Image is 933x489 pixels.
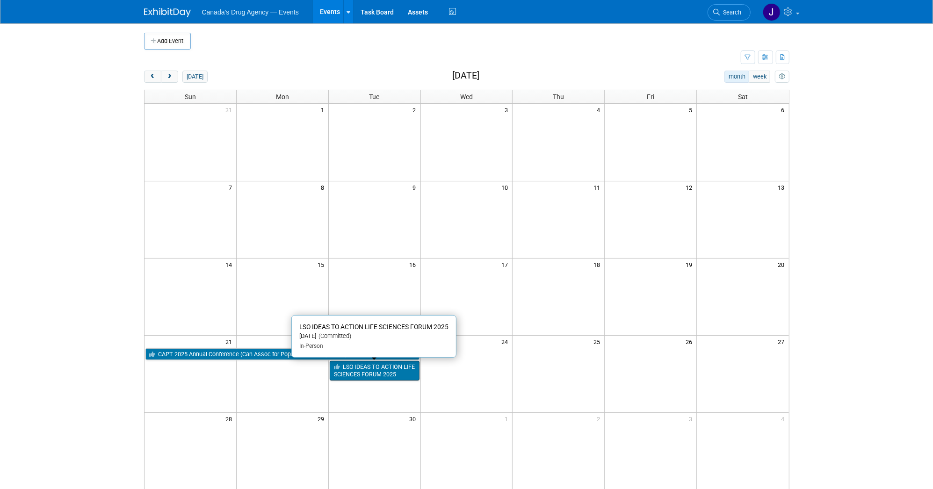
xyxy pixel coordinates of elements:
[412,181,420,193] span: 9
[202,8,299,16] span: Canada's Drug Agency — Events
[593,336,604,347] span: 25
[596,413,604,424] span: 2
[777,336,789,347] span: 27
[185,93,196,101] span: Sun
[777,259,789,270] span: 20
[685,259,696,270] span: 19
[460,93,473,101] span: Wed
[316,332,351,339] span: (Committed)
[144,8,191,17] img: ExhibitDay
[409,259,420,270] span: 16
[224,259,236,270] span: 14
[228,181,236,193] span: 7
[749,71,770,83] button: week
[777,181,789,193] span: 13
[775,71,789,83] button: myCustomButton
[781,413,789,424] span: 4
[320,104,328,115] span: 1
[409,413,420,424] span: 30
[145,348,419,360] a: CAPT 2025 Annual Conference (Can Assoc for Population Therapeutics)
[685,181,696,193] span: 12
[224,104,236,115] span: 31
[504,104,512,115] span: 3
[182,71,207,83] button: [DATE]
[317,259,328,270] span: 15
[144,71,161,83] button: prev
[553,93,564,101] span: Thu
[224,336,236,347] span: 21
[685,336,696,347] span: 26
[369,93,380,101] span: Tue
[779,74,785,80] i: Personalize Calendar
[320,181,328,193] span: 8
[738,93,748,101] span: Sat
[330,361,419,380] a: LSO IDEAS TO ACTION LIFE SCIENCES FORUM 2025
[647,93,654,101] span: Fri
[781,104,789,115] span: 6
[224,413,236,424] span: 28
[500,181,512,193] span: 10
[299,332,448,340] div: [DATE]
[161,71,178,83] button: next
[317,413,328,424] span: 29
[593,259,604,270] span: 18
[452,71,479,81] h2: [DATE]
[504,413,512,424] span: 1
[708,4,751,21] a: Search
[500,336,512,347] span: 24
[299,343,323,349] span: In-Person
[763,3,781,21] img: Jessica Gerwing
[688,104,696,115] span: 5
[299,323,448,331] span: LSO IDEAS TO ACTION LIFE SCIENCES FORUM 2025
[596,104,604,115] span: 4
[593,181,604,193] span: 11
[276,93,289,101] span: Mon
[412,104,420,115] span: 2
[724,71,749,83] button: month
[144,33,191,50] button: Add Event
[500,259,512,270] span: 17
[688,413,696,424] span: 3
[720,9,742,16] span: Search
